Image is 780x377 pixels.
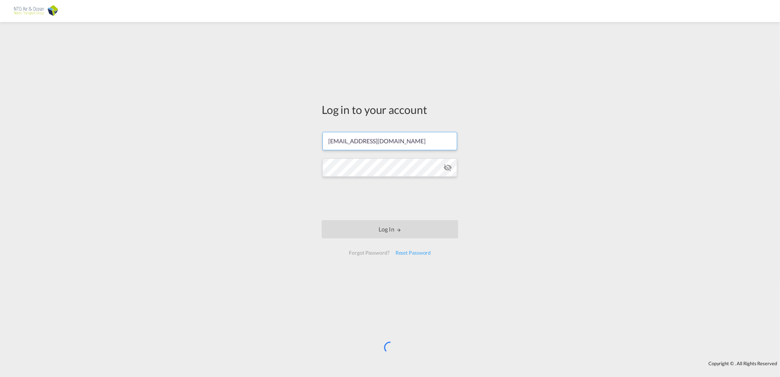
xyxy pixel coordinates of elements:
img: 3755d540b01311ec8f4e635e801fad27.png [11,3,61,19]
iframe: reCAPTCHA [334,184,446,213]
button: LOGIN [322,220,458,238]
input: Enter email/phone number [322,132,457,150]
div: Forgot Password? [346,246,392,259]
md-icon: icon-eye-off [443,163,452,172]
div: Reset Password [393,246,434,259]
div: Log in to your account [322,102,458,117]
